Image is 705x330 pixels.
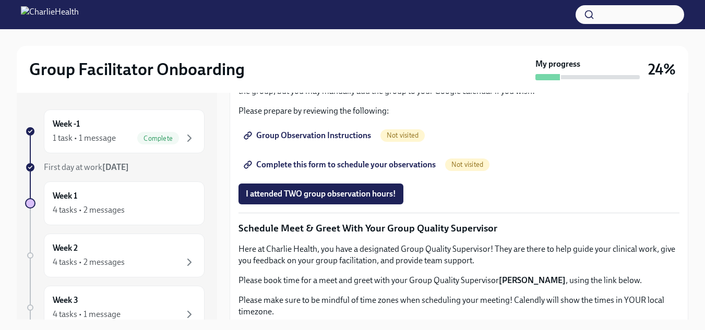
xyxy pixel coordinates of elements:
a: First day at work[DATE] [25,162,205,173]
img: CharlieHealth [21,6,79,23]
h6: Week -1 [53,118,80,130]
strong: [PERSON_NAME] [499,275,566,285]
p: Here at Charlie Health, you have a designated Group Quality Supervisor! They are there to help gu... [238,243,679,266]
span: Complete [137,135,179,142]
span: Not visited [445,161,489,168]
a: Week 34 tasks • 1 message [25,286,205,329]
h6: Week 2 [53,242,78,254]
p: Please prepare by reviewing the following: [238,105,679,117]
h3: 24% [648,60,676,79]
span: First day at work [44,162,129,172]
h6: Week 3 [53,295,78,306]
div: 4 tasks • 1 message [53,309,121,320]
a: Week 24 tasks • 2 messages [25,234,205,277]
p: Please make sure to be mindful of time zones when scheduling your meeting! Calendly will show the... [238,295,679,317]
div: 4 tasks • 2 messages [53,256,125,268]
p: Please book time for a meet and greet with your Group Quality Supervisor , using the link below. [238,275,679,286]
span: Not visited [380,131,425,139]
div: 1 task • 1 message [53,132,116,144]
button: I attended TWO group observation hours! [238,184,403,204]
span: Complete this form to schedule your observations [246,160,436,170]
p: Schedule Meet & Greet With Your Group Quality Supervisor [238,222,679,235]
a: Complete this form to schedule your observations [238,154,443,175]
a: Week -11 task • 1 messageComplete [25,109,205,153]
h6: Week 1 [53,190,77,202]
div: 4 tasks • 2 messages [53,204,125,216]
strong: [DATE] [102,162,129,172]
h2: Group Facilitator Onboarding [29,59,245,80]
span: I attended TWO group observation hours! [246,189,396,199]
a: Week 14 tasks • 2 messages [25,181,205,225]
strong: My progress [535,58,580,70]
span: Group Observation Instructions [246,130,371,141]
a: Group Observation Instructions [238,125,378,146]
